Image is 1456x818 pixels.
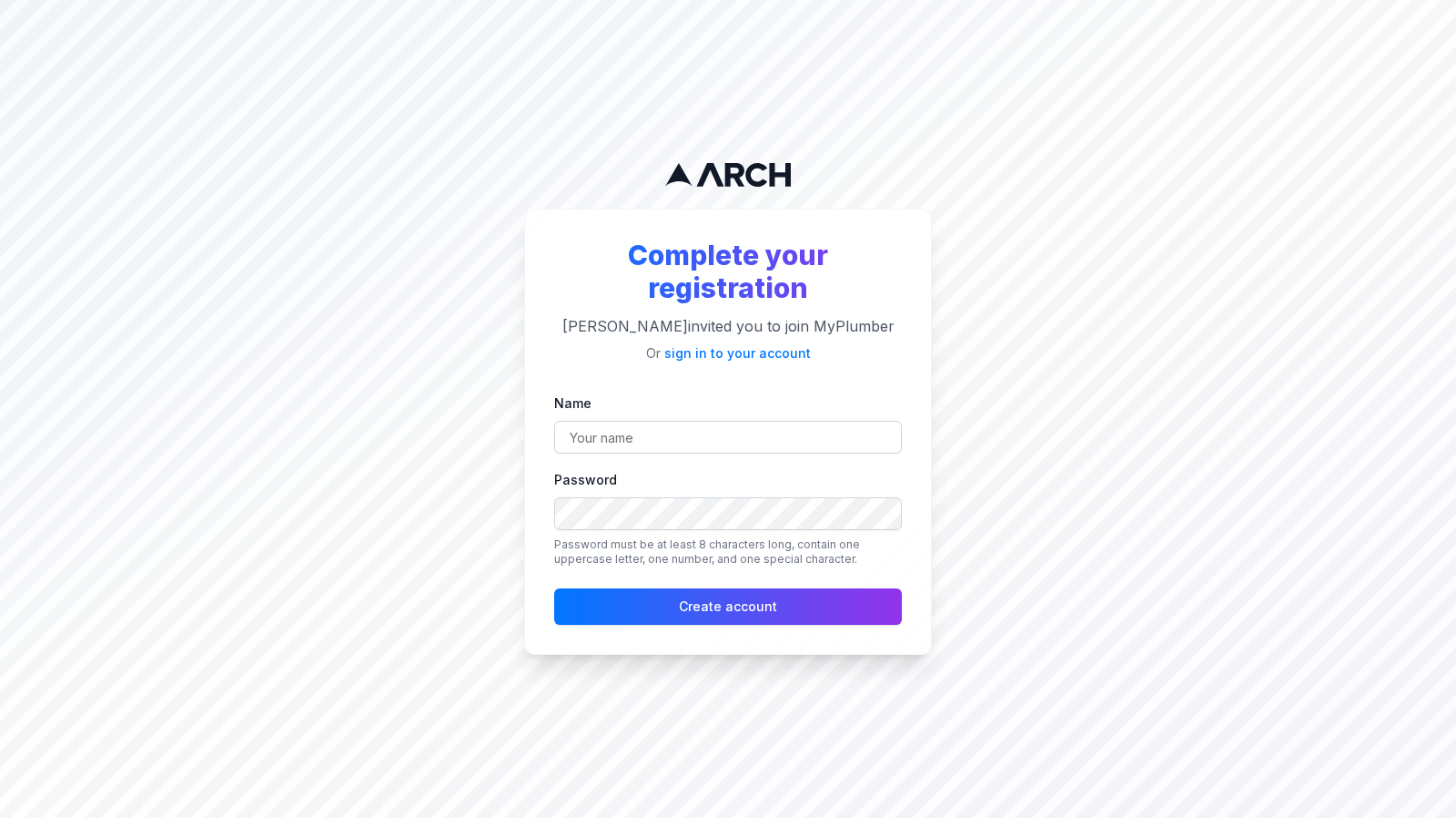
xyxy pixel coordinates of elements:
[554,472,617,487] label: Password
[554,315,902,337] p: [PERSON_NAME] invited you to join MyPlumber
[554,395,591,411] label: Name
[554,588,902,625] button: Create account
[554,421,902,454] input: Your name
[554,344,902,363] p: Or
[664,345,811,361] a: sign in to your account
[554,537,902,567] p: Password must be at least 8 characters long, contain one uppercase letter, one number, and one sp...
[554,239,902,304] h2: Complete your registration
